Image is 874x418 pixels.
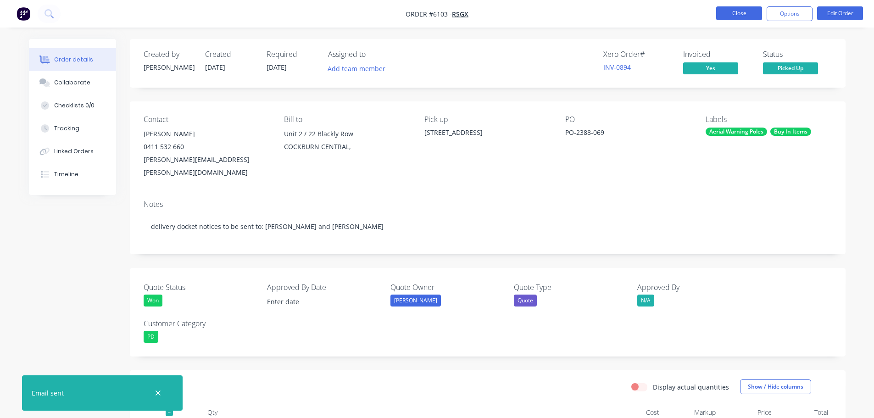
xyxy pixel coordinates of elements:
div: Required [267,50,317,59]
label: Approved By Date [267,282,382,293]
button: Close [716,6,762,20]
div: Assigned to [328,50,420,59]
div: [PERSON_NAME][EMAIL_ADDRESS][PERSON_NAME][DOMAIN_NAME] [144,153,269,179]
div: Email sent [32,388,64,398]
span: Yes [683,62,738,74]
div: Unit 2 / 22 Blackly RowCOCKBURN CENTRAL, [284,128,410,157]
a: RSGx [452,10,468,18]
a: INV-0894 [603,63,631,72]
div: Aerial Warning Poles [706,128,767,136]
div: Created by [144,50,194,59]
label: Quote Type [514,282,629,293]
div: Checklists 0/0 [54,101,95,110]
div: [PERSON_NAME] [144,62,194,72]
div: delivery docket notices to be sent to: [PERSON_NAME] and [PERSON_NAME] [144,212,832,240]
div: PO [565,115,691,124]
label: Approved By [637,282,752,293]
span: [DATE] [267,63,287,72]
div: Buy In Items [770,128,811,136]
button: Add team member [323,62,390,75]
button: Show / Hide columns [740,379,811,394]
div: Unit 2 / 22 Blackly Row [284,128,410,140]
div: Pick up [424,115,550,124]
button: Edit Order [817,6,863,20]
div: Xero Order # [603,50,672,59]
div: Bill to [284,115,410,124]
div: Status [763,50,832,59]
img: Factory [17,7,30,21]
button: Order details [29,48,116,71]
div: Invoiced [683,50,752,59]
div: COCKBURN CENTRAL, [284,140,410,153]
div: Created [205,50,256,59]
div: [PERSON_NAME]0411 532 660[PERSON_NAME][EMAIL_ADDRESS][PERSON_NAME][DOMAIN_NAME] [144,128,269,179]
div: Won [144,295,162,307]
button: Picked Up [763,62,818,76]
div: Linked Orders [54,147,94,156]
button: Tracking [29,117,116,140]
label: Display actual quantities [653,382,729,392]
div: Collaborate [54,78,90,87]
div: [PERSON_NAME] [144,128,269,140]
label: Quote Status [144,282,258,293]
button: Linked Orders [29,140,116,163]
div: Tracking [54,124,79,133]
div: Timeline [54,170,78,178]
button: Checklists 0/0 [29,94,116,117]
span: Picked Up [763,62,818,74]
div: N/A [637,295,654,307]
button: Options [767,6,813,21]
label: Customer Category [144,318,258,329]
div: Labels [706,115,831,124]
div: Order details [54,56,93,64]
button: Timeline [29,163,116,186]
div: [STREET_ADDRESS] [424,128,550,137]
input: Enter date [261,295,375,309]
div: PD [144,331,158,343]
div: [PERSON_NAME] [390,295,441,307]
button: Collaborate [29,71,116,94]
div: Quote [514,295,537,307]
span: Order #6103 - [406,10,452,18]
label: Quote Owner [390,282,505,293]
div: PO-2388-069 [565,128,680,140]
div: Notes [144,200,832,209]
button: Add team member [328,62,390,75]
div: Contact [144,115,269,124]
div: 0411 532 660 [144,140,269,153]
span: [DATE] [205,63,225,72]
